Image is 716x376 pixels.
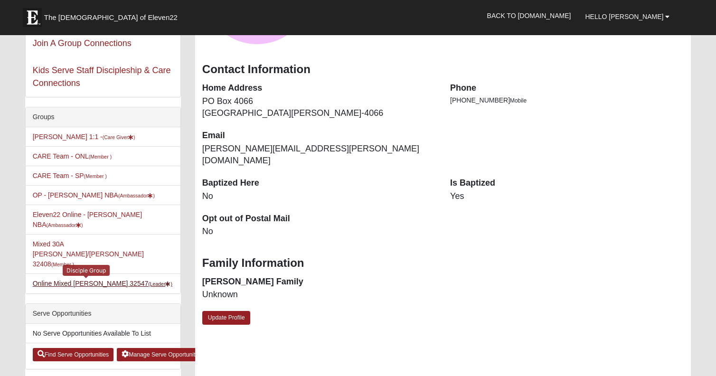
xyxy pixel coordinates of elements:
[33,38,132,48] a: Join A Group Connections
[33,211,142,228] a: Eleven22 Online - [PERSON_NAME] NBA(Ambassador)
[118,193,155,198] small: (Ambassador )
[202,143,436,167] dd: [PERSON_NAME][EMAIL_ADDRESS][PERSON_NAME][DOMAIN_NAME]
[63,265,110,276] div: Disciple Group
[202,289,436,301] dd: Unknown
[33,348,114,361] a: Find Serve Opportunities
[578,5,677,28] a: Hello [PERSON_NAME]
[202,82,436,94] dt: Home Address
[450,95,684,105] li: [PHONE_NUMBER]
[23,8,42,27] img: Eleven22 logo
[33,240,144,268] a: Mixed 30A [PERSON_NAME]/[PERSON_NAME] 32408(Member )
[202,311,251,325] a: Update Profile
[47,222,83,228] small: (Ambassador )
[26,304,180,324] div: Serve Opportunities
[18,3,208,27] a: The [DEMOGRAPHIC_DATA] of Eleven22
[33,152,112,160] a: CARE Team - ONL(Member )
[84,173,107,179] small: (Member )
[510,97,527,104] span: Mobile
[33,191,155,199] a: OP - [PERSON_NAME] NBA(Ambassador)
[202,276,436,288] dt: [PERSON_NAME] Family
[450,177,684,189] dt: Is Baptized
[103,134,135,140] small: (Care Giver )
[33,133,135,141] a: [PERSON_NAME] 1:1 -(Care Giver)
[202,226,436,238] dd: No
[202,177,436,189] dt: Baptized Here
[148,281,172,287] small: (Leader )
[480,4,578,28] a: Back to [DOMAIN_NAME]
[117,348,207,361] a: Manage Serve Opportunities
[202,130,436,142] dt: Email
[89,154,112,160] small: (Member )
[202,213,436,225] dt: Opt out of Postal Mail
[26,107,180,127] div: Groups
[585,13,663,20] span: Hello [PERSON_NAME]
[202,256,684,270] h3: Family Information
[202,95,436,120] dd: PO Box 4066 [GEOGRAPHIC_DATA][PERSON_NAME]-4066
[26,324,180,343] li: No Serve Opportunities Available To List
[450,82,684,94] dt: Phone
[44,13,178,22] span: The [DEMOGRAPHIC_DATA] of Eleven22
[51,262,74,267] small: (Member )
[33,66,171,88] a: Kids Serve Staff Discipleship & Care Connections
[33,172,107,179] a: CARE Team - SP(Member )
[202,190,436,203] dd: No
[202,63,684,76] h3: Contact Information
[450,190,684,203] dd: Yes
[33,280,172,287] a: Online Mixed [PERSON_NAME] 32547(Leader)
